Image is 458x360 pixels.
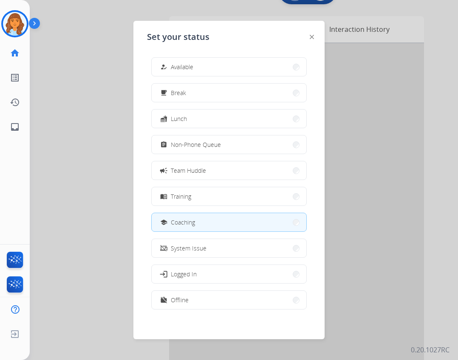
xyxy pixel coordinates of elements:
button: Non-Phone Queue [152,135,306,154]
span: System Issue [171,244,206,253]
span: Break [171,88,186,97]
mat-icon: work_off [160,296,167,304]
button: Break [152,84,306,102]
button: Team Huddle [152,161,306,180]
span: Set your status [147,31,209,43]
mat-icon: home [10,48,20,58]
mat-icon: login [159,270,168,278]
mat-icon: school [160,219,167,226]
mat-icon: assignment [160,141,167,148]
span: Coaching [171,218,195,227]
mat-icon: list_alt [10,73,20,83]
mat-icon: fastfood [160,115,167,122]
button: System Issue [152,239,306,257]
mat-icon: inbox [10,122,20,132]
span: Team Huddle [171,166,206,175]
span: Available [171,62,193,71]
mat-icon: campaign [159,166,168,174]
button: Lunch [152,110,306,128]
mat-icon: phonelink_off [160,245,167,252]
button: Training [152,187,306,205]
mat-icon: free_breakfast [160,89,167,96]
button: Offline [152,291,306,309]
p: 0.20.1027RC [411,345,450,355]
span: Logged In [171,270,197,278]
span: Training [171,192,191,201]
mat-icon: history [10,97,20,107]
span: Offline [171,295,189,304]
span: Lunch [171,114,187,123]
img: close-button [310,35,314,39]
img: avatar [3,12,27,36]
span: Non-Phone Queue [171,140,221,149]
mat-icon: how_to_reg [160,63,167,70]
button: Coaching [152,213,306,231]
button: Available [152,58,306,76]
mat-icon: menu_book [160,193,167,200]
button: Logged In [152,265,306,283]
